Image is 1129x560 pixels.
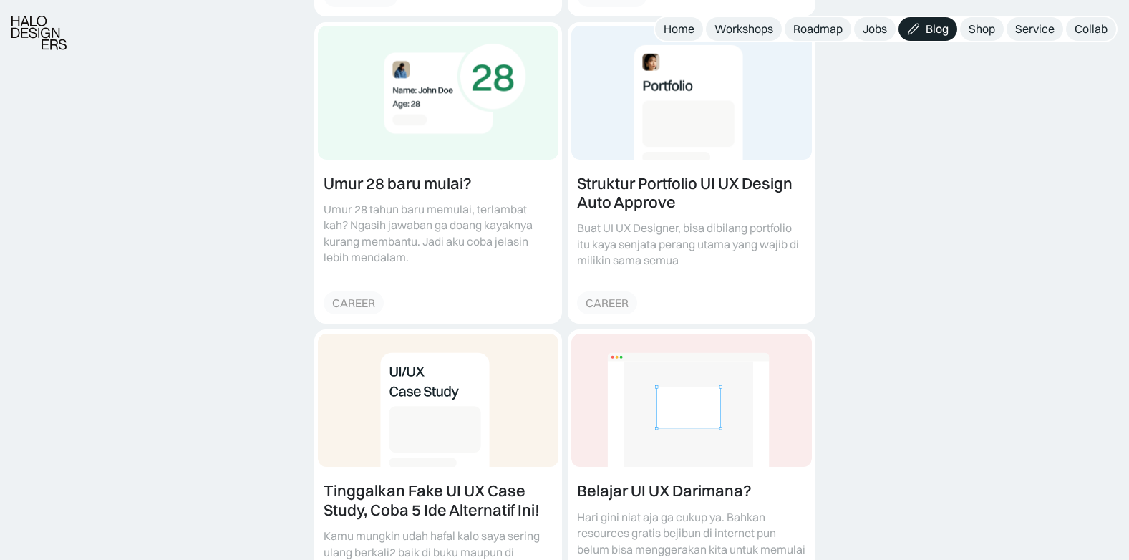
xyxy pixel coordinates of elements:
a: Workshops [706,17,782,41]
div: Service [1015,21,1055,37]
a: Shop [960,17,1004,41]
div: Collab [1075,21,1108,37]
div: Home [664,21,694,37]
div: Shop [969,21,995,37]
a: Roadmap [785,17,851,41]
a: Home [655,17,703,41]
div: Jobs [863,21,887,37]
a: Service [1007,17,1063,41]
a: Collab [1066,17,1116,41]
div: Workshops [714,21,773,37]
div: Blog [926,21,949,37]
a: Jobs [854,17,896,41]
div: Roadmap [793,21,843,37]
a: Blog [898,17,957,41]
